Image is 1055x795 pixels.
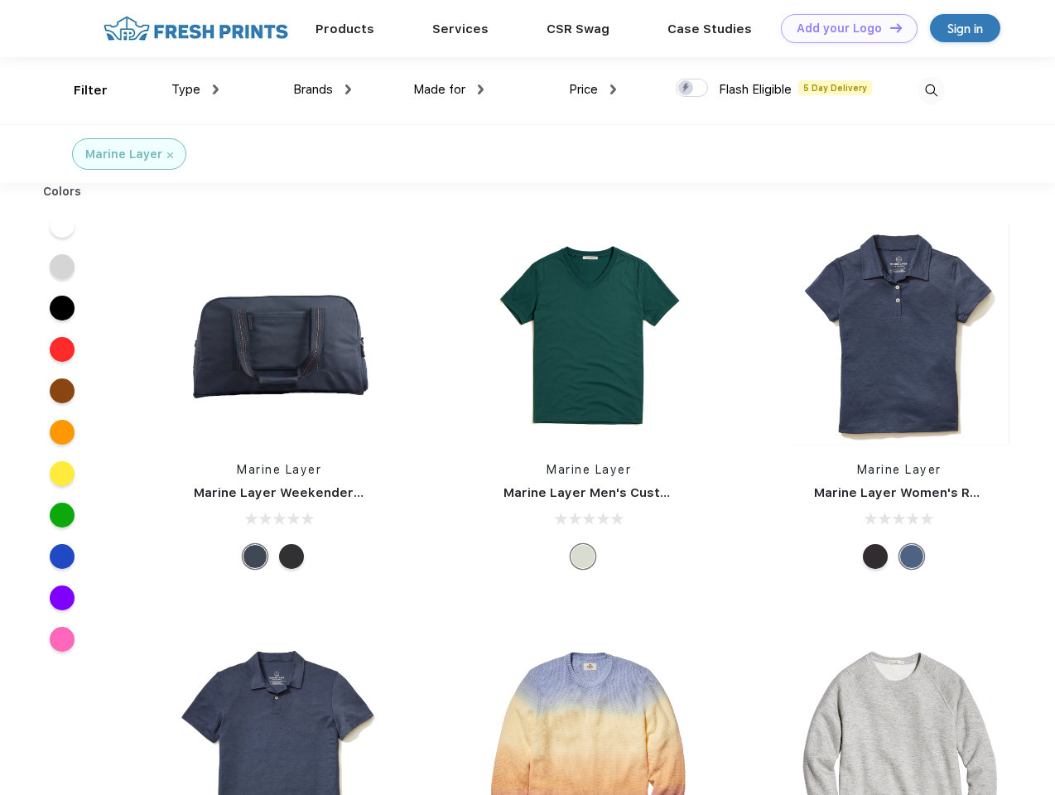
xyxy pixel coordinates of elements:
img: dropdown.png [478,84,484,94]
img: func=resize&h=266 [169,224,389,445]
img: filter_cancel.svg [167,152,173,158]
div: Filter [74,81,108,100]
a: Marine Layer [547,463,631,476]
img: dropdown.png [610,84,616,94]
div: Add your Logo [797,22,882,36]
a: Marine Layer Men's Custom Dyed Signature V-Neck [503,485,831,500]
a: Marine Layer Weekender Bag [194,485,381,500]
a: Marine Layer [857,463,942,476]
span: Price [569,82,598,97]
img: func=resize&h=266 [479,224,699,445]
span: Type [171,82,200,97]
div: Any Color [571,544,595,569]
img: func=resize&h=266 [789,224,1009,445]
div: Phantom [279,544,304,569]
div: Black [863,544,888,569]
a: Services [432,22,489,36]
img: dropdown.png [345,84,351,94]
div: Colors [31,183,94,200]
a: CSR Swag [547,22,609,36]
img: fo%20logo%202.webp [99,14,293,43]
img: desktop_search.svg [918,77,945,104]
span: Made for [413,82,465,97]
img: DT [890,23,902,32]
span: Flash Eligible [719,82,792,97]
div: Navy [899,544,924,569]
a: Sign in [930,14,1000,42]
div: Sign in [947,19,983,38]
span: 5 Day Delivery [798,80,872,95]
div: Marine Layer [85,146,162,163]
img: dropdown.png [213,84,219,94]
a: Products [316,22,374,36]
a: Marine Layer [237,463,321,476]
span: Brands [293,82,333,97]
div: Navy [243,544,267,569]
